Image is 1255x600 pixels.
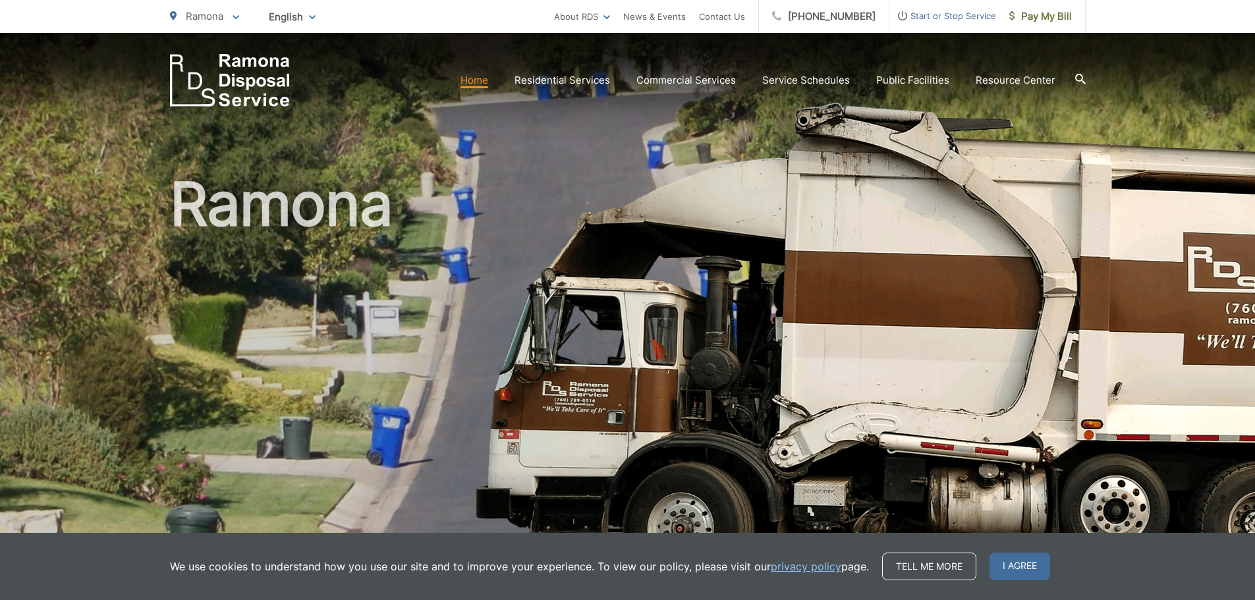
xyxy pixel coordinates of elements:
a: News & Events [623,9,686,24]
a: Contact Us [699,9,745,24]
a: Residential Services [515,72,610,88]
h1: Ramona [170,171,1086,588]
a: Tell me more [882,553,976,580]
a: Service Schedules [762,72,850,88]
a: privacy policy [771,559,841,574]
p: We use cookies to understand how you use our site and to improve your experience. To view our pol... [170,559,869,574]
a: Public Facilities [876,72,949,88]
span: I agree [990,553,1050,580]
a: Commercial Services [636,72,736,88]
span: Pay My Bill [1009,9,1072,24]
a: EDCD logo. Return to the homepage. [170,54,290,107]
a: Home [460,72,488,88]
a: Resource Center [976,72,1055,88]
a: About RDS [554,9,610,24]
span: Ramona [186,10,223,22]
span: English [259,5,325,28]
